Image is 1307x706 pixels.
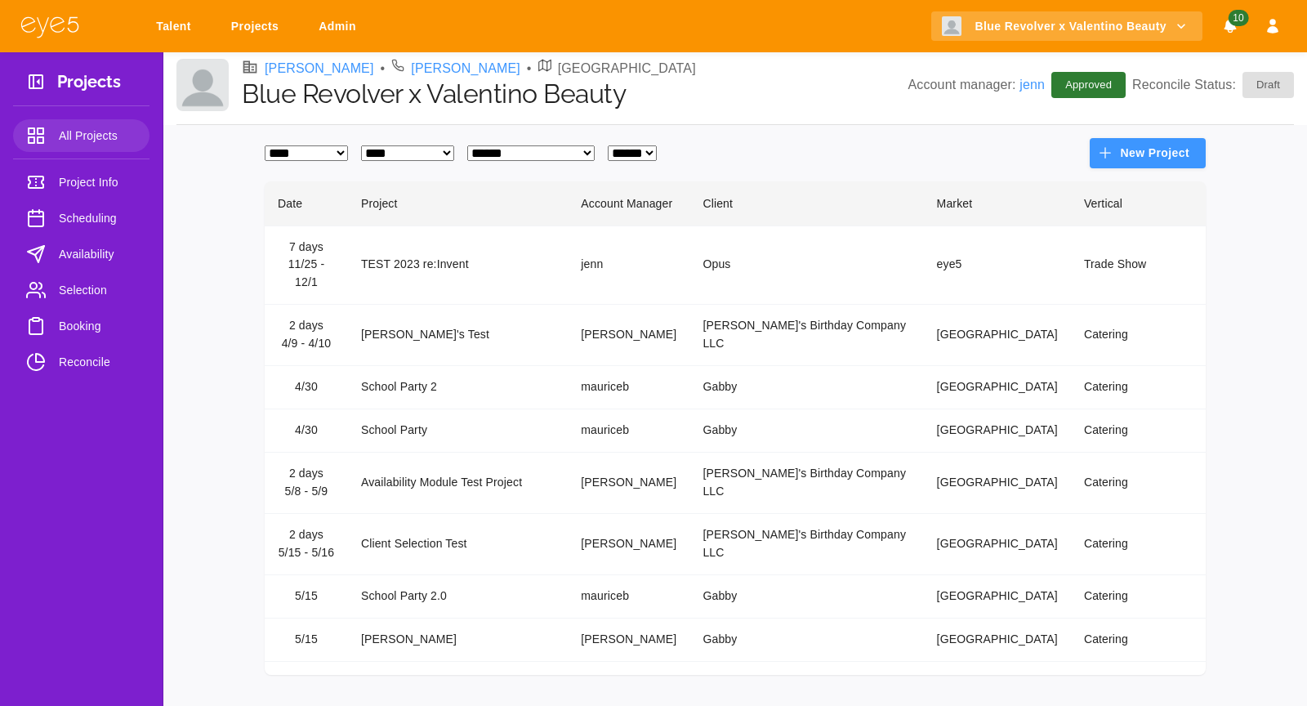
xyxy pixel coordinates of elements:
span: Scheduling [59,208,136,228]
li: • [381,59,386,78]
div: 5/15 - 5/16 [278,544,335,562]
img: Client logo [176,59,229,111]
td: Catering [1071,366,1206,409]
a: Admin [308,11,372,42]
span: Project Info [59,172,136,192]
p: Reconcile Status: [1132,72,1294,98]
td: [PERSON_NAME] [568,514,689,575]
td: [PERSON_NAME] [568,619,689,662]
a: Project Info [13,166,149,199]
td: [GEOGRAPHIC_DATA] [924,305,1071,366]
div: 4/30 [278,378,335,396]
td: Catering [1071,514,1206,575]
td: Catering [1071,575,1206,619]
a: jenn [1019,78,1045,92]
div: 2 days [278,465,335,483]
td: School Party 2 [348,366,568,409]
span: Reconcile [59,352,136,372]
div: 5/15 [278,631,335,649]
td: Gabby [689,409,923,453]
p: Account manager: [908,75,1045,95]
td: Opus [689,226,923,305]
span: Approved [1055,77,1122,93]
th: Project [348,181,568,226]
td: Gabby [689,575,923,619]
td: [GEOGRAPHIC_DATA] [924,514,1071,575]
td: mauriceb [568,409,689,453]
span: Selection [59,280,136,300]
a: All Projects [13,119,149,152]
button: New Project [1090,138,1206,168]
img: eye5 [20,15,80,38]
span: All Projects [59,126,136,145]
td: [PERSON_NAME]'s Test [348,305,568,366]
div: 5/8 - 5/9 [278,483,335,501]
th: Vertical [1071,181,1206,226]
div: 2 days [278,317,335,335]
td: [PERSON_NAME] [568,453,689,514]
td: [GEOGRAPHIC_DATA] [924,575,1071,619]
td: Trade Show [1071,226,1206,305]
td: mauriceb [568,575,689,619]
a: [PERSON_NAME] [411,59,520,78]
td: TEST 2023 re:Invent [348,226,568,305]
td: Catering [1071,305,1206,366]
button: Notifications [1216,11,1245,42]
span: Availability [59,244,136,264]
a: Booking [13,310,149,342]
td: eye5 [924,226,1071,305]
div: 11/25 - 12/1 [278,256,335,292]
th: Client [689,181,923,226]
th: Market [924,181,1071,226]
div: 3 days [278,674,335,692]
td: [PERSON_NAME]'s Birthday Company LLC [689,453,923,514]
span: Draft [1247,77,1290,93]
td: Catering [1071,453,1206,514]
span: 10 [1228,10,1248,26]
a: Projects [221,11,295,42]
h1: Blue Revolver x Valentino Beauty [242,78,908,109]
th: Account Manager [568,181,689,226]
div: 2 days [278,526,335,544]
td: [GEOGRAPHIC_DATA] [924,619,1071,662]
td: Gabby [689,366,923,409]
a: Scheduling [13,202,149,235]
td: Availability Module Test Project [348,453,568,514]
a: Selection [13,274,149,306]
td: [GEOGRAPHIC_DATA] [924,409,1071,453]
td: [GEOGRAPHIC_DATA] [924,453,1071,514]
td: Gabby [689,619,923,662]
span: Booking [59,316,136,336]
td: mauriceb [568,366,689,409]
td: [PERSON_NAME] [348,619,568,662]
div: 7 days [278,239,335,257]
td: Catering [1071,619,1206,662]
div: 4/30 [278,422,335,440]
th: Date [265,181,348,226]
a: Talent [145,11,207,42]
td: Catering [1071,409,1206,453]
h3: Projects [57,72,121,97]
td: Client Selection Test [348,514,568,575]
p: [GEOGRAPHIC_DATA] [558,59,696,78]
td: [GEOGRAPHIC_DATA] [924,366,1071,409]
a: [PERSON_NAME] [265,59,374,78]
li: • [527,59,532,78]
td: [PERSON_NAME]'s Birthday Company LLC [689,305,923,366]
td: School Party [348,409,568,453]
td: School Party 2.0 [348,575,568,619]
td: [PERSON_NAME] [568,305,689,366]
a: Reconcile [13,346,149,378]
div: 5/15 [278,588,335,605]
div: 4/9 - 4/10 [278,335,335,353]
a: Availability [13,238,149,270]
button: Blue Revolver x Valentino Beauty [931,11,1202,42]
td: [PERSON_NAME]'s Birthday Company LLC [689,514,923,575]
img: Client logo [942,16,961,36]
td: jenn [568,226,689,305]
